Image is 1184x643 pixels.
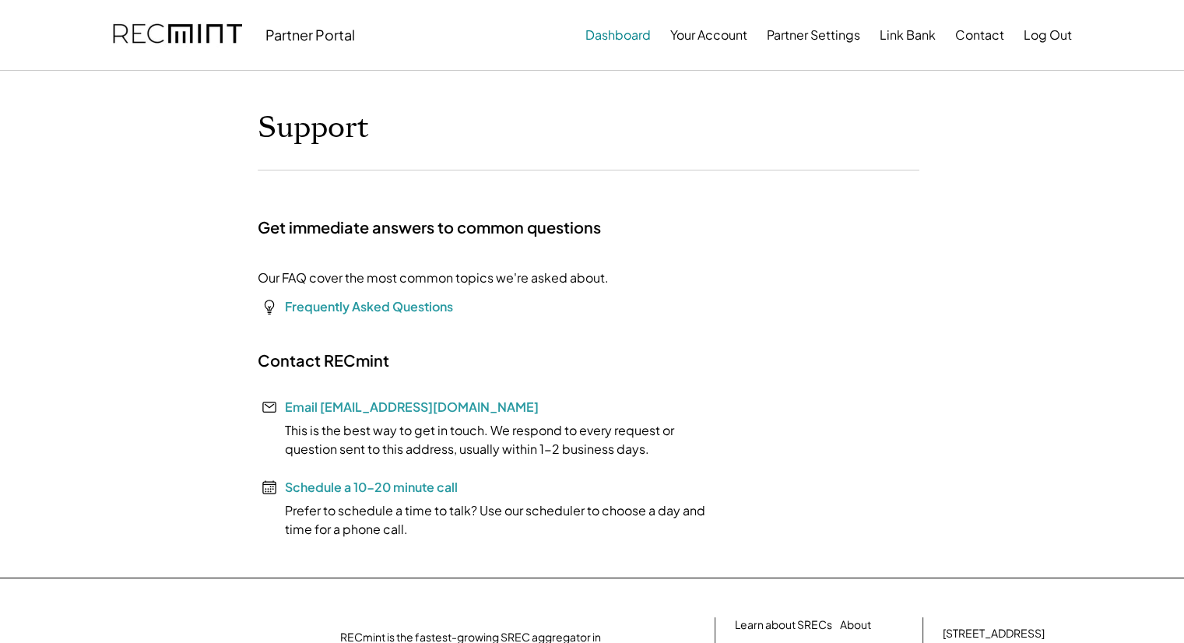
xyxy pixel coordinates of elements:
[285,479,458,495] a: Schedule a 10-20 minute call
[670,19,747,51] button: Your Account
[735,617,832,633] a: Learn about SRECs
[943,626,1045,641] div: [STREET_ADDRESS]
[258,269,609,287] div: Our FAQ cover the most common topics we're asked about.
[258,501,725,539] div: Prefer to schedule a time to talk? Use our scheduler to choose a day and time for a phone call.
[285,298,453,314] a: Frequently Asked Questions
[265,26,355,44] div: Partner Portal
[767,19,860,51] button: Partner Settings
[258,421,725,459] div: This is the best way to get in touch. We respond to every request or question sent to this addres...
[258,110,369,146] h1: Support
[840,617,871,633] a: About
[585,19,651,51] button: Dashboard
[880,19,936,51] button: Link Bank
[285,399,539,415] a: Email [EMAIL_ADDRESS][DOMAIN_NAME]
[258,350,389,371] h2: Contact RECmint
[955,19,1004,51] button: Contact
[258,217,601,237] h2: Get immediate answers to common questions
[1024,19,1072,51] button: Log Out
[113,9,242,61] img: recmint-logotype%403x.png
